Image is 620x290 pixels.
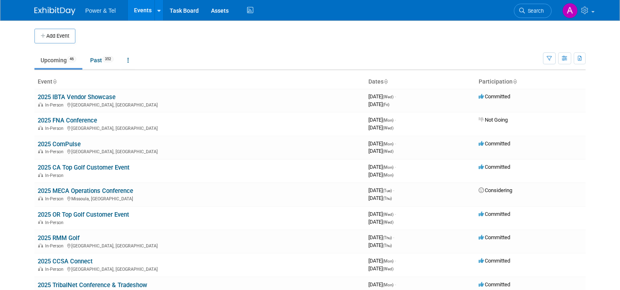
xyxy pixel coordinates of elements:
[365,75,475,89] th: Dates
[38,117,97,124] a: 2025 FNA Conference
[67,56,76,62] span: 46
[38,267,43,271] img: In-Person Event
[479,258,510,264] span: Committed
[368,93,396,100] span: [DATE]
[514,4,552,18] a: Search
[38,234,79,242] a: 2025 RMM Golf
[395,117,396,123] span: -
[45,267,66,272] span: In-Person
[368,258,396,264] span: [DATE]
[38,220,43,224] img: In-Person Event
[395,164,396,170] span: -
[393,187,394,193] span: -
[38,243,43,247] img: In-Person Event
[368,281,396,288] span: [DATE]
[85,7,116,14] span: Power & Tel
[368,219,393,225] span: [DATE]
[38,211,129,218] a: 2025 OR Top Golf Customer Event
[562,3,578,18] img: Alina Dorion
[38,101,362,108] div: [GEOGRAPHIC_DATA], [GEOGRAPHIC_DATA]
[395,281,396,288] span: -
[102,56,114,62] span: 352
[45,196,66,202] span: In-Person
[38,242,362,249] div: [GEOGRAPHIC_DATA], [GEOGRAPHIC_DATA]
[383,236,392,240] span: (Thu)
[383,243,392,248] span: (Thu)
[368,187,394,193] span: [DATE]
[475,75,586,89] th: Participation
[368,117,396,123] span: [DATE]
[38,187,133,195] a: 2025 MECA Operations Conference
[52,78,57,85] a: Sort by Event Name
[38,173,43,177] img: In-Person Event
[38,102,43,106] img: In-Person Event
[395,140,396,147] span: -
[38,164,129,171] a: 2025 CA Top Golf Customer Event
[368,211,396,217] span: [DATE]
[383,95,393,99] span: (Wed)
[38,258,93,265] a: 2025 CCSA Connect
[45,220,66,225] span: In-Person
[383,283,393,287] span: (Mon)
[38,149,43,153] img: In-Person Event
[368,164,396,170] span: [DATE]
[479,93,510,100] span: Committed
[479,211,510,217] span: Committed
[383,267,393,271] span: (Wed)
[479,234,510,240] span: Committed
[383,220,393,224] span: (Wed)
[38,195,362,202] div: Missoula, [GEOGRAPHIC_DATA]
[38,93,116,101] a: 2025 IBTA Vendor Showcase
[368,234,394,240] span: [DATE]
[38,196,43,200] img: In-Person Event
[368,242,392,248] span: [DATE]
[38,148,362,154] div: [GEOGRAPHIC_DATA], [GEOGRAPHIC_DATA]
[383,165,393,170] span: (Mon)
[368,195,392,201] span: [DATE]
[513,78,517,85] a: Sort by Participation Type
[84,52,120,68] a: Past352
[34,52,82,68] a: Upcoming46
[395,258,396,264] span: -
[383,142,393,146] span: (Mon)
[479,187,512,193] span: Considering
[38,265,362,272] div: [GEOGRAPHIC_DATA], [GEOGRAPHIC_DATA]
[368,148,393,154] span: [DATE]
[368,101,389,107] span: [DATE]
[45,173,66,178] span: In-Person
[525,8,544,14] span: Search
[395,93,396,100] span: -
[45,102,66,108] span: In-Person
[368,125,393,131] span: [DATE]
[383,196,392,201] span: (Thu)
[384,78,388,85] a: Sort by Start Date
[383,102,389,107] span: (Fri)
[45,243,66,249] span: In-Person
[368,265,393,272] span: [DATE]
[383,259,393,263] span: (Mon)
[393,234,394,240] span: -
[383,173,393,177] span: (Mon)
[38,125,362,131] div: [GEOGRAPHIC_DATA], [GEOGRAPHIC_DATA]
[38,140,81,148] a: 2025 ComPulse
[38,281,147,289] a: 2025 TribalNet Conference & Tradeshow
[383,212,393,217] span: (Wed)
[45,126,66,131] span: In-Person
[479,164,510,170] span: Committed
[38,126,43,130] img: In-Person Event
[34,75,365,89] th: Event
[383,118,393,122] span: (Mon)
[479,117,508,123] span: Not Going
[383,126,393,130] span: (Wed)
[383,149,393,154] span: (Wed)
[479,140,510,147] span: Committed
[368,172,393,178] span: [DATE]
[479,281,510,288] span: Committed
[45,149,66,154] span: In-Person
[34,29,75,43] button: Add Event
[34,7,75,15] img: ExhibitDay
[395,211,396,217] span: -
[383,188,392,193] span: (Tue)
[368,140,396,147] span: [DATE]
